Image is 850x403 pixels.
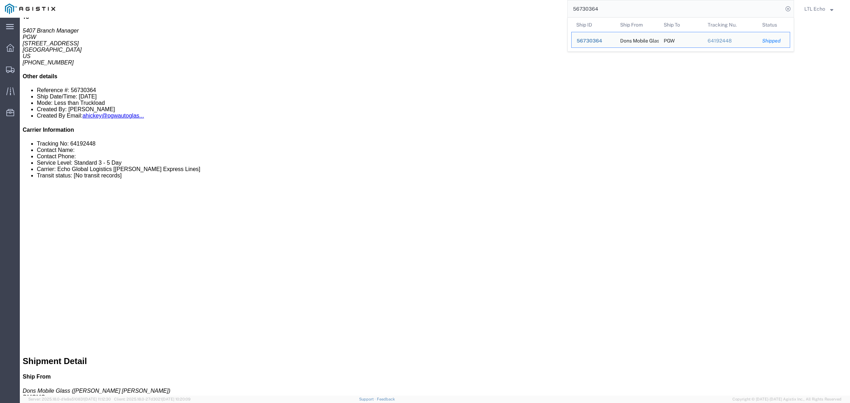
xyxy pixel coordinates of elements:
[577,37,610,45] div: 56730364
[577,38,602,44] span: 56730364
[84,397,111,401] span: [DATE] 11:12:30
[615,18,659,32] th: Ship From
[703,18,758,32] th: Tracking Nu.
[568,0,783,17] input: Search for shipment number, reference number
[377,397,395,401] a: Feedback
[708,37,753,45] div: 64192448
[659,18,703,32] th: Ship To
[804,5,825,13] span: LTL Echo
[732,396,841,402] span: Copyright © [DATE]-[DATE] Agistix Inc., All Rights Reserved
[757,18,790,32] th: Status
[804,5,840,13] button: LTL Echo
[28,397,111,401] span: Server: 2025.18.0-d1e9a510831
[114,397,191,401] span: Client: 2025.18.0-27d3021
[20,18,850,396] iframe: FS Legacy Container
[359,397,377,401] a: Support
[571,18,615,32] th: Ship ID
[620,32,654,47] div: Dons Mobile Glass
[162,397,191,401] span: [DATE] 10:20:09
[762,37,785,45] div: Shipped
[5,4,55,14] img: logo
[571,18,794,51] table: Search Results
[664,32,675,47] div: PGW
